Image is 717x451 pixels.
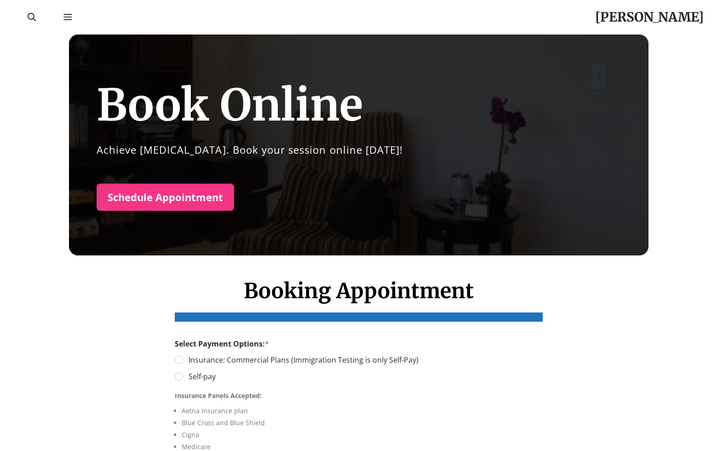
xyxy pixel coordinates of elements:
[175,278,543,322] h1: Booking Appointment
[97,79,363,132] h1: Book Online
[595,9,704,25] a: [PERSON_NAME]
[175,391,262,400] b: Insurance Panels Accepted:
[175,340,269,348] legend: Select Payment Options:
[182,443,543,451] li: Medicare
[97,184,234,211] a: Schedule Appointment
[182,407,543,415] li: Aetna Insurance plan
[183,372,216,382] label: Self-pay
[182,419,543,427] li: Blue Cross and Blue Shield
[182,431,543,439] li: Cigna
[183,355,419,365] label: Insurance: Commercial Plans (Immigration Testing is only Self-Pay)
[97,141,403,159] p: Achieve [MEDICAL_DATA]. Book your session online [DATE]!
